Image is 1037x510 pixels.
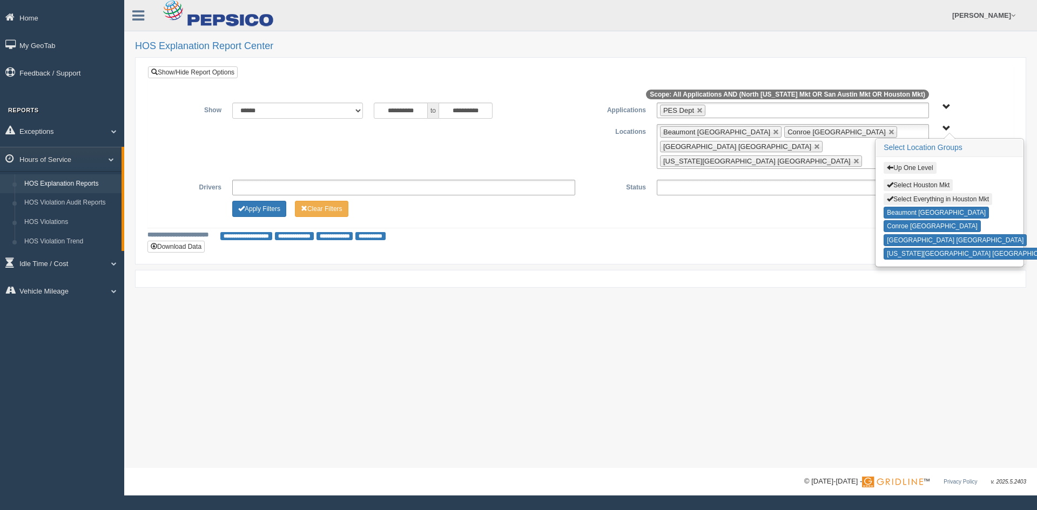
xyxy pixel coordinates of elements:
a: HOS Explanation Reports [19,174,122,194]
div: © [DATE]-[DATE] - ™ [804,476,1026,487]
span: Conroe [GEOGRAPHIC_DATA] [787,128,886,136]
h3: Select Location Groups [876,139,1023,157]
label: Status [581,180,651,193]
button: [GEOGRAPHIC_DATA] [GEOGRAPHIC_DATA] [884,234,1027,246]
button: Select Houston Mkt [884,179,953,191]
span: PES Dept [663,106,694,114]
label: Locations [581,124,651,137]
span: Scope: All Applications AND (North [US_STATE] Mkt OR San Austin Mkt OR Houston Mkt) [646,90,929,99]
span: v. 2025.5.2403 [991,479,1026,485]
h2: HOS Explanation Report Center [135,41,1026,52]
button: Beaumont [GEOGRAPHIC_DATA] [884,207,989,219]
label: Show [156,103,227,115]
a: HOS Violation Trend [19,232,122,251]
button: Download Data [147,241,205,253]
button: Select Everything in Houston Mkt [884,193,992,205]
span: [GEOGRAPHIC_DATA] [GEOGRAPHIC_DATA] [663,142,811,151]
label: Drivers [156,180,227,193]
button: Up One Level [884,162,936,174]
img: Gridline [862,477,923,487]
button: Change Filter Options [232,201,286,217]
label: Applications [581,103,651,115]
span: to [428,103,439,119]
button: Conroe [GEOGRAPHIC_DATA] [884,220,981,232]
button: Change Filter Options [295,201,348,217]
a: HOS Violations [19,213,122,232]
a: Privacy Policy [944,479,977,485]
span: [US_STATE][GEOGRAPHIC_DATA] [GEOGRAPHIC_DATA] [663,157,851,165]
a: HOS Violation Audit Reports [19,193,122,213]
a: Show/Hide Report Options [148,66,238,78]
span: Beaumont [GEOGRAPHIC_DATA] [663,128,770,136]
